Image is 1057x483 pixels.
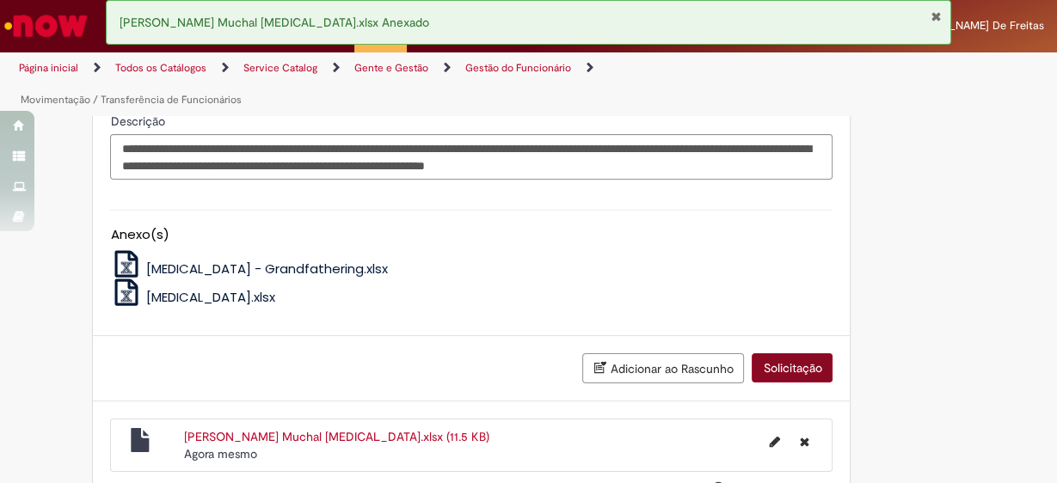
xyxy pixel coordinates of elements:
h5: Anexo(s) [110,228,833,242]
a: Service Catalog [243,61,317,75]
a: Página inicial [19,61,78,75]
a: [MEDICAL_DATA].xlsx [110,288,275,306]
img: ServiceNow [2,9,90,43]
button: Fechar Notificação [931,9,942,23]
time: 29/08/2025 14:35:59 [184,446,257,462]
ul: Trilhas de página [13,52,691,116]
button: Solicitação [752,353,833,382]
span: [MEDICAL_DATA] - Grandfathering.xlsx [146,260,388,278]
button: Excluir Erickson Muchal Change Job.xlsx [789,428,819,455]
span: Descrição [110,113,168,129]
a: Gestão do Funcionário [465,61,571,75]
textarea: Descrição [110,134,833,180]
span: [PERSON_NAME] De Freitas [902,18,1044,33]
button: Adicionar ao Rascunho [582,353,744,383]
a: Gente e Gestão [354,61,428,75]
a: [PERSON_NAME] Muchal [MEDICAL_DATA].xlsx (11.5 KB) [184,429,489,444]
a: [MEDICAL_DATA] - Grandfathering.xlsx [110,260,388,278]
span: Agora mesmo [184,446,257,462]
span: [MEDICAL_DATA].xlsx [146,288,275,306]
button: Editar nome de arquivo Erickson Muchal Change Job.xlsx [759,428,790,455]
a: Todos os Catálogos [115,61,206,75]
a: Movimentação / Transferência de Funcionários [21,93,242,107]
span: [PERSON_NAME] Muchal [MEDICAL_DATA].xlsx Anexado [120,15,429,30]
